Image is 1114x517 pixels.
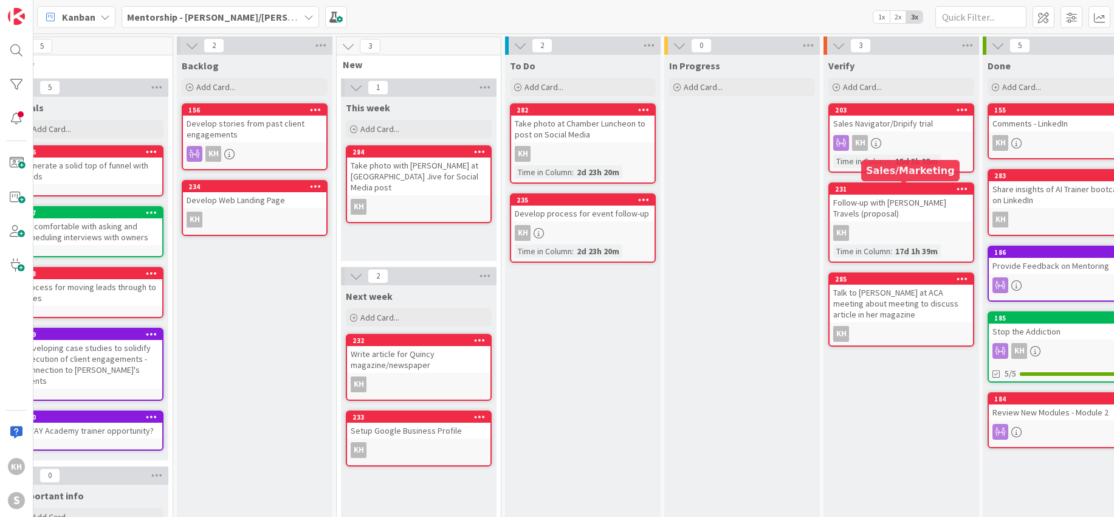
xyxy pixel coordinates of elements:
span: : [572,165,574,179]
a: 230SWAY Academy trainer opportunity? [18,411,163,451]
a: 284Take photo with [PERSON_NAME] at [GEOGRAPHIC_DATA] Jive for Social Media postKH [346,145,492,223]
div: 15d 3h 35m [892,154,941,168]
span: Verify [828,60,854,72]
div: Process for moving leads through to sales [19,279,162,306]
span: Add Card... [684,82,723,92]
div: 156 [188,106,326,114]
span: Add Card... [1002,82,1041,92]
span: 3x [906,11,923,23]
span: 5 [40,80,60,95]
div: Develop stories from past client engagements [183,116,326,142]
a: 233Setup Google Business ProfileKH [346,411,492,467]
div: 231 [835,185,973,193]
div: KH [347,376,490,392]
div: 235 [511,195,655,206]
div: KH [183,146,326,162]
div: KH [187,212,202,227]
span: New [15,58,157,71]
div: 284 [347,147,490,158]
div: S [8,492,25,509]
div: KH [511,225,655,241]
div: 285Talk to [PERSON_NAME] at ACA meeting about meeting to discuss article in her magazine [830,274,973,322]
a: 228Process for moving leads through to sales [18,267,163,318]
div: Take photo at Chamber Luncheon to post on Social Media [511,116,655,142]
a: 285Talk to [PERSON_NAME] at ACA meeting about meeting to discuss article in her magazineKH [828,272,974,347]
a: 231Follow-up with [PERSON_NAME] Travels (proposal)KHTime in Column:17d 1h 39m [828,182,974,263]
div: 234 [188,182,326,191]
span: Add Card... [32,123,71,134]
div: 203 [835,106,973,114]
div: 284Take photo with [PERSON_NAME] at [GEOGRAPHIC_DATA] Jive for Social Media post [347,147,490,195]
div: Follow-up with [PERSON_NAME] Travels (proposal) [830,195,973,221]
span: New [343,58,486,71]
span: This week [346,102,390,114]
span: 0 [691,38,712,53]
a: 227Be comfortable with asking and scheduling interviews with owners [18,206,163,257]
span: 2 [532,38,552,53]
span: Add Card... [524,82,563,92]
div: 226 [24,148,162,156]
div: 231Follow-up with [PERSON_NAME] Travels (proposal) [830,184,973,221]
div: KH [347,199,490,215]
div: 228 [24,269,162,278]
div: Developing case studies to solidify execution of client engagements - connection to [PERSON_NAME]... [19,340,162,389]
span: Add Card... [196,82,235,92]
span: 2 [204,38,224,53]
span: Done [988,60,1011,72]
span: Kanban [62,10,95,24]
span: To Do [510,60,535,72]
a: 156Develop stories from past client engagementsKH [182,103,328,170]
div: KH [8,458,25,475]
div: KH [515,146,531,162]
div: 203Sales Navigator/Dripify trial [830,105,973,131]
div: 233Setup Google Business Profile [347,412,490,439]
div: 229 [19,329,162,340]
span: Backlog [182,60,219,72]
div: 2d 23h 20m [574,165,622,179]
div: 226 [19,147,162,158]
span: Important info [18,490,84,502]
span: 1x [873,11,890,23]
div: 232Write article for Quincy magazine/newspaper [347,335,490,373]
span: 5 [1009,38,1030,53]
span: 0 [40,468,60,483]
div: 2d 23h 20m [574,245,622,258]
div: Setup Google Business Profile [347,423,490,439]
input: Quick Filter... [935,6,1026,28]
div: 231 [830,184,973,195]
div: 228 [19,268,162,279]
span: 2x [890,11,906,23]
span: 1 [368,80,388,95]
div: 232 [347,335,490,346]
div: 232 [352,336,490,345]
div: Be comfortable with asking and scheduling interviews with owners [19,218,162,245]
div: 230 [19,412,162,423]
div: KH [351,376,366,392]
a: 203Sales Navigator/Dripify trialKHTime in Column:15d 3h 35m [828,103,974,173]
div: KH [833,225,849,241]
div: 229Developing case studies to solidify execution of client engagements - connection to [PERSON_NA... [19,329,162,389]
div: Write article for Quincy magazine/newspaper [347,346,490,373]
span: : [890,245,892,258]
div: Generate a solid top of funnel with leads [19,158,162,184]
div: 230SWAY Academy trainer opportunity? [19,412,162,439]
span: : [572,245,574,258]
div: Take photo with [PERSON_NAME] at [GEOGRAPHIC_DATA] Jive for Social Media post [347,158,490,195]
div: 285 [830,274,973,285]
div: 156 [183,105,326,116]
div: 234Develop Web Landing Page [183,181,326,208]
div: SWAY Academy trainer opportunity? [19,423,162,439]
a: 234Develop Web Landing PageKH [182,180,328,236]
div: 235 [517,196,655,204]
div: 203 [830,105,973,116]
div: KH [830,326,973,342]
img: Visit kanbanzone.com [8,8,25,25]
div: 226Generate a solid top of funnel with leads [19,147,162,184]
span: Add Card... [360,312,399,323]
span: : [890,154,892,168]
div: 282 [511,105,655,116]
div: 282 [517,106,655,114]
div: 227Be comfortable with asking and scheduling interviews with owners [19,207,162,245]
a: 232Write article for Quincy magazine/newspaperKH [346,334,492,401]
div: 235Develop process for event follow-up [511,195,655,221]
